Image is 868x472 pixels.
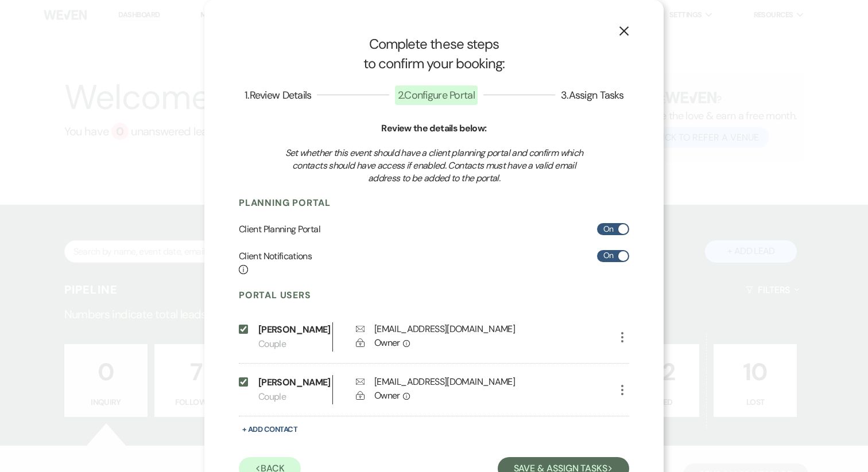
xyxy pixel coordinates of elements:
[258,375,327,390] p: [PERSON_NAME]
[258,337,332,352] p: Couple
[374,389,633,403] div: Owner
[239,223,320,236] h6: Client Planning Portal
[239,34,629,73] h1: Complete these steps to confirm your booking:
[561,88,623,102] span: 3 . Assign Tasks
[239,197,629,209] h4: Planning Portal
[245,88,311,102] span: 1 . Review Details
[374,336,633,350] div: Owner
[239,122,629,135] h6: Review the details below:
[603,222,614,236] span: On
[374,322,515,336] div: [EMAIL_ADDRESS][DOMAIN_NAME]
[278,147,590,185] h3: Set whether this event should have a client planning portal and confirm which contacts should hav...
[374,375,515,389] div: [EMAIL_ADDRESS][DOMAIN_NAME]
[603,248,614,263] span: On
[258,322,327,337] p: [PERSON_NAME]
[389,90,483,100] button: 2.Configure Portal
[239,250,312,276] h6: Client Notifications
[395,85,478,105] span: 2 . Configure Portal
[239,90,317,100] button: 1.Review Details
[239,422,301,436] button: + Add Contact
[258,389,332,404] p: Couple
[239,289,629,302] h4: Portal Users
[555,90,629,100] button: 3.Assign Tasks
